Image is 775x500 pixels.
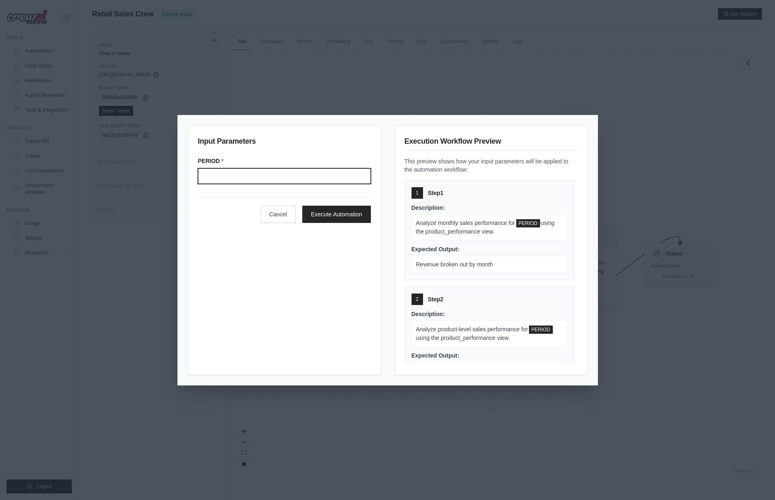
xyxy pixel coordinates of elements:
span: using the product_performance view. [416,220,554,235]
button: Execute Automation [302,206,371,223]
span: PERIOD [529,326,553,334]
span: PERIOD [516,219,540,227]
span: Description: [412,311,445,317]
label: PERIOD [198,157,371,165]
p: This preview shows how your input parameters will be applied to the automation workflow: [405,157,577,174]
span: 1 [416,190,419,196]
span: Description: [412,204,445,211]
span: Revenue broken out by month [416,261,493,268]
span: Analyze monthly sales performance for [416,220,515,226]
span: using the product_performance view. [416,335,510,341]
span: Analyze product-level sales performance for [416,326,528,333]
span: Step 2 [428,295,444,303]
span: Step 1 [428,189,444,197]
button: Cancel [260,206,296,223]
span: Expected Output: [412,246,460,252]
span: 2 [416,296,419,303]
h3: Execution Workflow Preview [405,135,577,151]
h3: Input Parameters [198,135,371,150]
span: Expected Output: [412,352,460,359]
